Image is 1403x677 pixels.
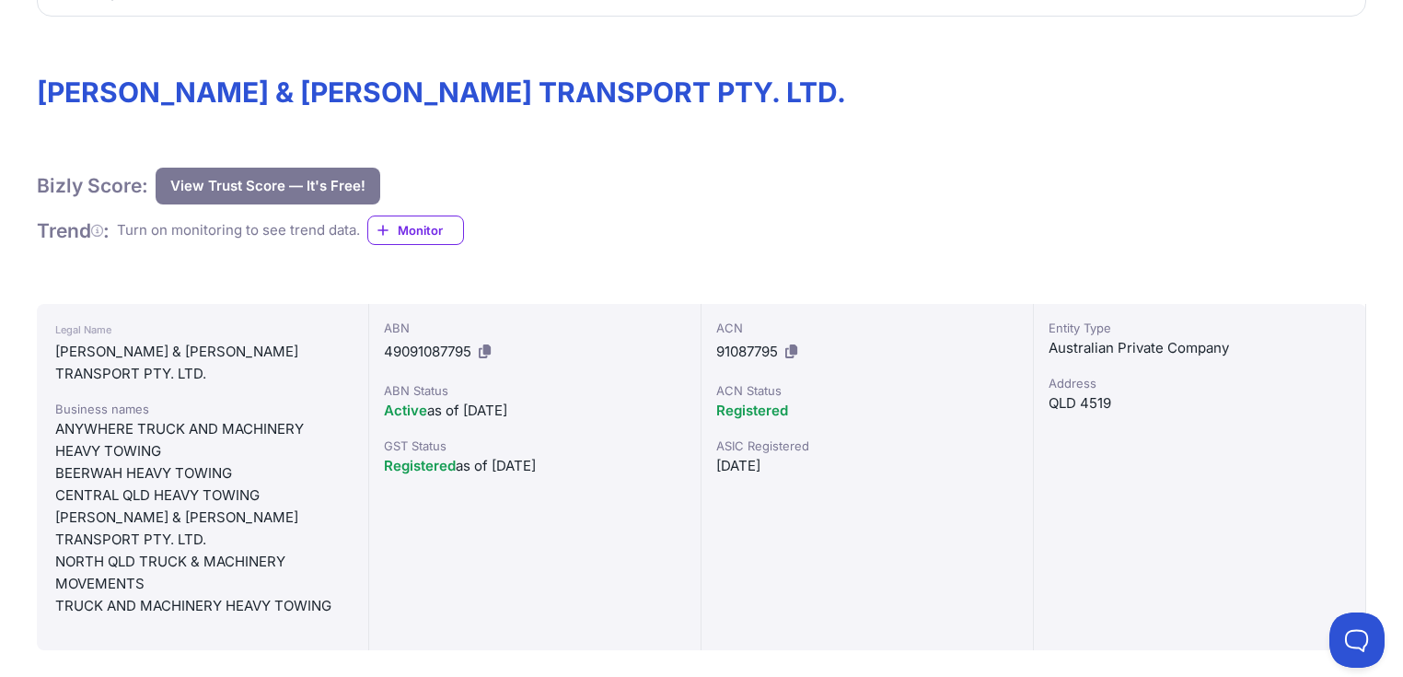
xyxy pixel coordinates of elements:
span: Monitor [398,221,463,239]
span: Registered [716,402,788,419]
div: as of [DATE] [384,400,686,422]
div: ABN Status [384,381,686,400]
h1: Bizly Score: [37,173,148,198]
div: QLD 4519 [1049,392,1351,414]
h1: Trend : [37,218,110,243]
div: ANYWHERE TRUCK AND MACHINERY HEAVY TOWING [55,418,350,462]
div: [DATE] [716,455,1018,477]
div: ASIC Registered [716,437,1018,455]
div: GST Status [384,437,686,455]
span: Registered [384,457,456,474]
div: ABN [384,319,686,337]
div: ACN Status [716,381,1018,400]
div: Entity Type [1049,319,1351,337]
div: [PERSON_NAME] & [PERSON_NAME] TRANSPORT PTY. LTD. [55,507,350,551]
div: [PERSON_NAME] & [PERSON_NAME] TRANSPORT PTY. LTD. [55,341,350,385]
div: Turn on monitoring to see trend data. [117,220,360,241]
div: Australian Private Company [1049,337,1351,359]
iframe: Toggle Customer Support [1329,613,1385,668]
span: 49091087795 [384,343,471,360]
a: Monitor [367,216,464,245]
span: 91087795 [716,343,778,360]
div: ACN [716,319,1018,337]
h1: [PERSON_NAME] & [PERSON_NAME] TRANSPORT PTY. LTD. [37,76,1366,109]
div: NORTH QLD TRUCK & MACHINERY MOVEMENTS [55,551,350,595]
span: Active [384,402,427,419]
div: Address [1049,374,1351,392]
div: CENTRAL QLD HEAVY TOWING [55,484,350,507]
button: View Trust Score — It's Free! [156,168,380,204]
div: BEERWAH HEAVY TOWING [55,462,350,484]
div: TRUCK AND MACHINERY HEAVY TOWING [55,595,350,617]
div: Legal Name [55,319,350,341]
div: Trading names [55,632,350,650]
div: as of [DATE] [384,455,686,477]
div: Business names [55,400,350,418]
